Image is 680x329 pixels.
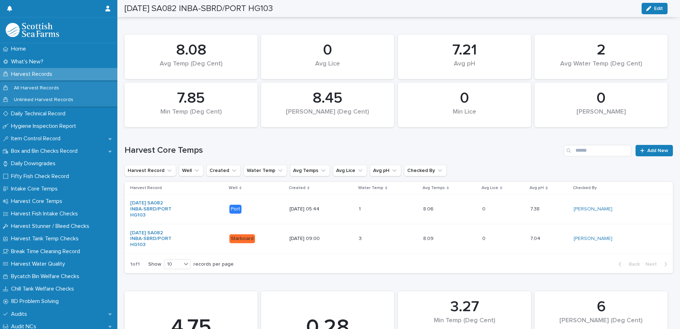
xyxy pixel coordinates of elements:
p: 0 [482,205,487,212]
p: Harvest Stunner / Bleed Checks [8,223,95,230]
button: Well [179,165,203,176]
div: Starboard [229,234,255,243]
p: Harvest Tank Temp Checks [8,235,84,242]
p: Water Temp [358,184,383,192]
div: Min Lice [410,108,519,123]
div: 0 [547,89,655,107]
button: Avg Lice [333,165,367,176]
p: [DATE] 09:00 [289,236,334,242]
p: 1 [359,205,362,212]
p: Intake Core Temps [8,186,63,192]
div: 2 [547,41,655,59]
tr: [DATE] SA082 INBA-SBRD/PORT HG103 Starboard[DATE] 09:0033 8.098.09 00 7.047.04 [PERSON_NAME] [124,224,673,254]
div: 8.45 [273,89,382,107]
a: [DATE] SA082 INBA-SBRD/PORT HG103 [130,200,175,218]
button: Edit [642,3,668,14]
p: Hygiene Inspection Report [8,123,82,130]
p: Harvest Core Temps [8,198,68,205]
p: All Harvest Records [8,85,65,91]
div: 8.08 [137,41,245,59]
p: [DATE] 05:44 [289,206,334,212]
span: Edit [654,6,663,11]
p: What's New? [8,58,49,65]
p: Chill Tank Welfare Checks [8,286,80,292]
button: Back [613,261,643,267]
p: Box and Bin Checks Record [8,148,83,155]
span: Next [646,262,661,267]
p: Harvest Record [130,184,162,192]
button: Checked By [404,165,447,176]
h2: [DATE] SA082 INBA-SBRD/PORT HG103 [124,4,273,14]
div: 6 [547,298,655,316]
a: Add New [636,145,673,156]
p: Home [8,46,32,52]
p: Avg Lice [482,184,498,192]
p: Item Control Record [8,135,66,142]
p: Well [229,184,238,192]
p: Avg pH [530,184,544,192]
p: Checked By [573,184,597,192]
p: 8.09 [423,234,435,242]
a: [DATE] SA082 INBA-SBRD/PORT HG103 [130,230,175,248]
div: 3.27 [410,298,519,316]
button: Next [643,261,673,267]
p: Daily Downgrades [8,160,61,167]
a: [PERSON_NAME] [574,206,612,212]
button: Avg pH [370,165,401,176]
div: Avg Water Temp (Deg Cent) [547,60,655,75]
p: 7.38 [530,205,541,212]
input: Search [564,145,631,156]
tr: [DATE] SA082 INBA-SBRD/PORT HG103 Port[DATE] 05:4411 8.068.06 00 7.387.38 [PERSON_NAME] [124,194,673,224]
div: Port [229,205,241,214]
img: mMrefqRFQpe26GRNOUkG [6,23,59,37]
p: Audits [8,311,33,318]
div: Avg Lice [273,60,382,75]
p: Daily Technical Record [8,110,71,117]
p: Unlinked Harvest Records [8,97,79,103]
p: Bycatch Bin Welfare Checks [8,273,85,280]
div: Min Temp (Deg Cent) [137,108,245,123]
div: 7.21 [410,41,519,59]
p: Harvest Water Quality [8,261,71,267]
div: Avg Temp (Deg Cent) [137,60,245,75]
p: records per page [193,261,234,267]
p: Show [148,261,161,267]
span: Add New [647,148,668,153]
button: Water Temp [244,165,287,176]
h1: Harvest Core Temps [124,145,561,156]
p: Harvest Records [8,71,58,78]
div: 0 [410,89,519,107]
button: Harvest Record [124,165,176,176]
div: 7.85 [137,89,245,107]
p: Avg Temps [423,184,445,192]
p: Break Time Cleaning Record [8,248,86,255]
p: 8D Problem Solving [8,298,64,305]
div: 10 [164,261,181,268]
button: Created [206,165,241,176]
span: Back [625,262,640,267]
p: 7.04 [530,234,542,242]
p: Created [289,184,306,192]
p: Fifty Fish Check Record [8,173,75,180]
div: [PERSON_NAME] (Deg Cent) [273,108,382,123]
a: [PERSON_NAME] [574,236,612,242]
button: Avg Temps [290,165,330,176]
div: [PERSON_NAME] [547,108,655,123]
p: 8.06 [423,205,435,212]
div: 0 [273,41,382,59]
p: 0 [482,234,487,242]
p: 1 of 1 [124,256,145,273]
p: Harvest Fish Intake Checks [8,210,84,217]
p: 3 [359,234,363,242]
div: Avg pH [410,60,519,75]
